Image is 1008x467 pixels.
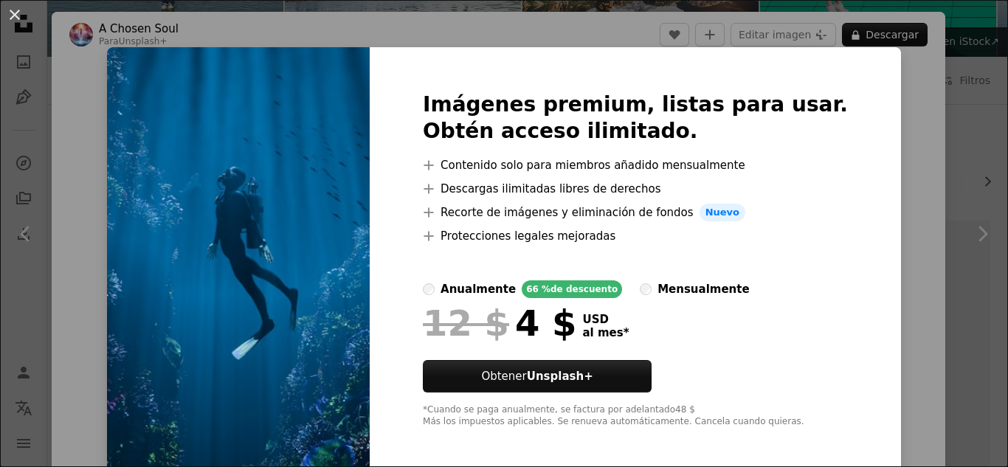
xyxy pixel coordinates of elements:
li: Descargas ilimitadas libres de derechos [423,180,848,198]
span: USD [582,313,629,326]
div: 4 $ [423,304,576,342]
div: anualmente [441,280,516,298]
h2: Imágenes premium, listas para usar. Obtén acceso ilimitado. [423,91,848,145]
button: ObtenerUnsplash+ [423,360,652,392]
div: *Cuando se paga anualmente, se factura por adelantado 48 $ Más los impuestos aplicables. Se renue... [423,404,848,428]
li: Recorte de imágenes y eliminación de fondos [423,204,848,221]
strong: Unsplash+ [527,370,593,383]
span: 12 $ [423,304,509,342]
span: al mes * [582,326,629,339]
input: mensualmente [640,283,652,295]
div: 66 % de descuento [522,280,622,298]
div: mensualmente [657,280,749,298]
span: Nuevo [700,204,745,221]
li: Contenido solo para miembros añadido mensualmente [423,156,848,174]
input: anualmente66 %de descuento [423,283,435,295]
li: Protecciones legales mejoradas [423,227,848,245]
